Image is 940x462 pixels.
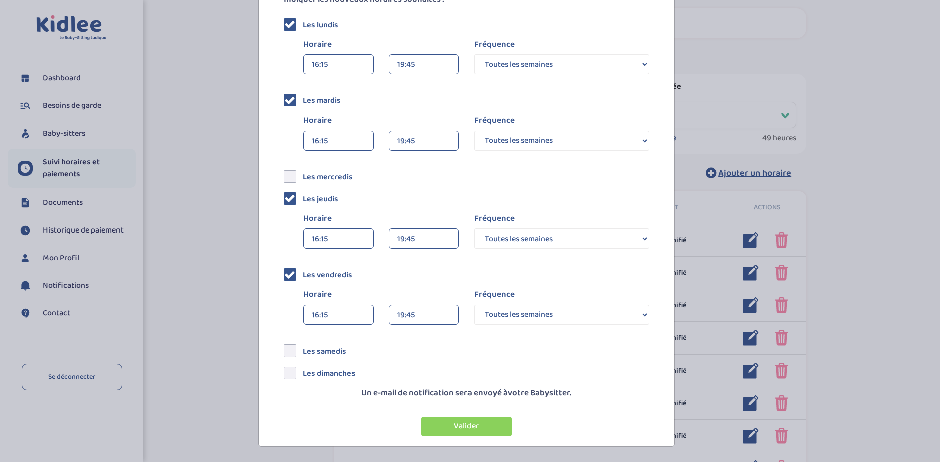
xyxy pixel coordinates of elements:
span: Les lundis [303,19,338,31]
div: 16:15 [312,229,365,249]
div: 19:45 [397,305,450,325]
label: Horaire [303,114,459,127]
button: Valider [421,417,512,436]
label: Fréquence [474,114,515,127]
label: Fréquence [474,288,515,301]
span: Les mercredis [303,171,353,183]
span: Les vendredis [303,269,352,281]
span: Les jeudis [303,193,338,205]
div: 16:15 [312,131,365,151]
label: Fréquence [474,38,515,51]
div: 16:15 [312,55,365,75]
span: Les mardis [303,94,341,107]
label: Horaire [303,38,459,51]
label: Horaire [303,288,459,301]
p: Un e-mail de notification sera envoyé à [284,387,649,400]
div: 19:45 [397,55,450,75]
label: Horaire [303,212,459,225]
label: Fréquence [474,212,515,225]
div: 19:45 [397,229,450,249]
div: 16:15 [312,305,365,325]
span: Les dimanches [303,367,356,380]
span: Les samedis [303,345,346,358]
div: 19:45 [397,131,450,151]
span: votre Babysitter. [508,386,571,400]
